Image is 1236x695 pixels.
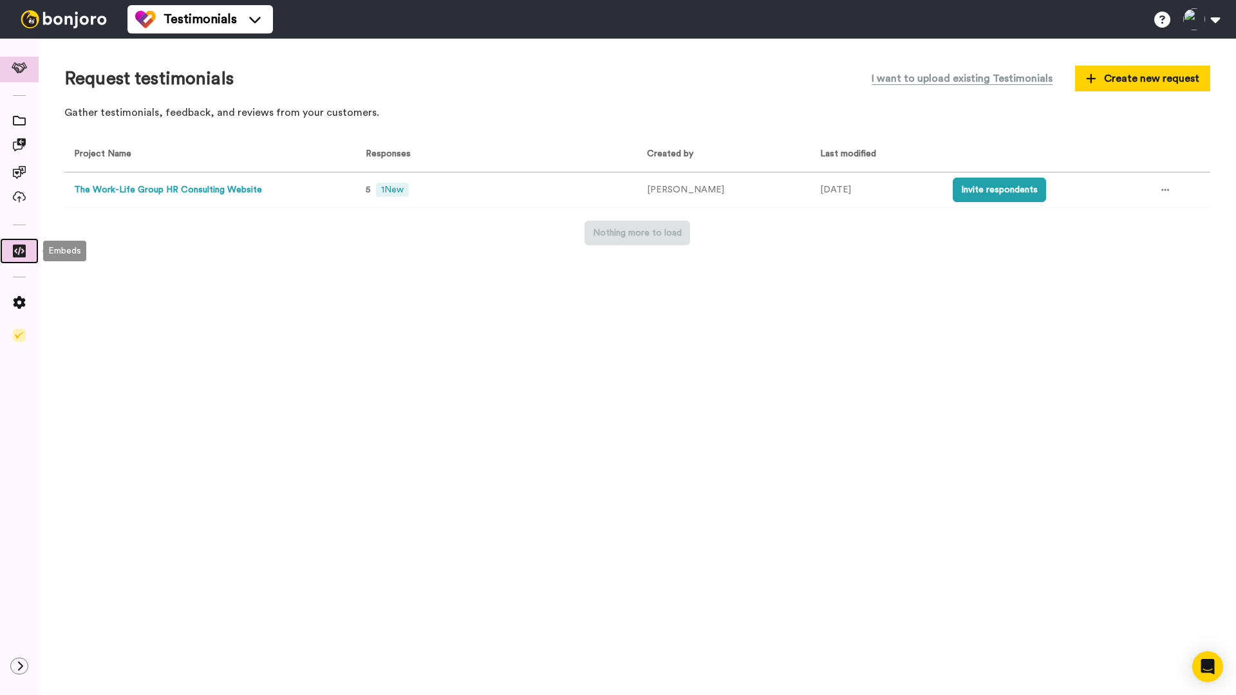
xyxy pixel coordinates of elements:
th: Last modified [810,137,944,172]
button: Nothing more to load [585,221,690,245]
div: Embeds [43,241,86,261]
span: Testimonials [164,10,237,28]
span: Create new request [1086,71,1199,86]
button: I want to upload existing Testimonials [862,64,1062,93]
th: Created by [637,137,810,172]
button: Create new request [1075,66,1210,91]
th: Project Name [64,137,351,172]
div: Open Intercom Messenger [1192,651,1223,682]
img: Checklist.svg [13,329,26,342]
p: Gather testimonials, feedback, and reviews from your customers. [64,106,1210,120]
h1: Request testimonials [64,69,234,89]
span: 1 New [376,183,409,197]
td: [DATE] [810,172,944,208]
button: The Work-Life Group HR Consulting Website [74,183,262,197]
span: 5 [366,185,371,194]
img: bj-logo-header-white.svg [15,10,112,28]
button: Invite respondents [953,178,1046,202]
span: I want to upload existing Testimonials [872,71,1053,86]
td: [PERSON_NAME] [637,172,810,208]
img: tm-color.svg [135,9,156,30]
span: Responses [360,149,411,158]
